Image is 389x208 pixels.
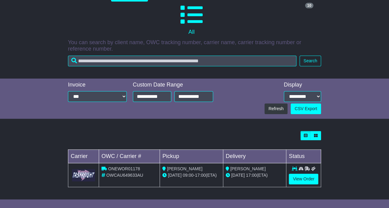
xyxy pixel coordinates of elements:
[106,173,143,178] span: OWCAU649633AU
[167,166,202,171] span: [PERSON_NAME]
[183,173,193,178] span: 09:00
[160,150,223,163] td: Pickup
[289,174,318,184] a: View Order
[68,39,321,52] p: You can search by client name, OWC tracking number, carrier name, carrier tracking number or refe...
[230,166,266,171] span: [PERSON_NAME]
[223,150,286,163] td: Delivery
[168,173,181,178] span: [DATE]
[72,169,95,181] img: GetCarrierServiceLogo
[133,82,213,88] div: Custom Date Range
[99,150,160,163] td: OWC / Carrier #
[286,150,321,163] td: Status
[284,82,321,88] div: Display
[68,150,99,163] td: Carrier
[264,103,288,114] button: Refresh
[68,2,315,38] a: 10 All
[305,3,313,8] span: 10
[68,82,127,88] div: Invoice
[246,173,257,178] span: 17:00
[108,166,140,171] span: ONEWOR01178
[291,103,321,114] a: CSV Export
[300,56,321,66] button: Search
[195,173,206,178] span: 17:00
[226,172,284,179] div: (ETA)
[231,173,245,178] span: [DATE]
[162,172,220,179] div: - (ETA)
